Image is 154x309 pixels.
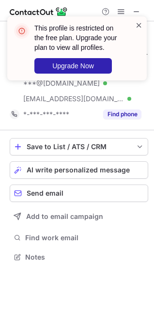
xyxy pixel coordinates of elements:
span: [EMAIL_ADDRESS][DOMAIN_NAME] [23,94,124,103]
div: Save to List / ATS / CRM [27,143,131,151]
button: Reveal Button [103,109,141,119]
button: Upgrade Now [34,58,112,74]
span: Notes [25,253,144,262]
span: Upgrade Now [52,62,94,70]
button: Find work email [10,231,148,245]
button: Add to email campaign [10,208,148,225]
span: Send email [27,189,63,197]
button: Send email [10,185,148,202]
img: error [14,23,30,39]
span: Find work email [25,233,144,242]
img: ContactOut v5.3.10 [10,6,68,17]
span: AI write personalized message [27,166,130,174]
button: save-profile-one-click [10,138,148,155]
header: This profile is restricted on the free plan. Upgrade your plan to view all profiles. [34,23,123,52]
button: AI write personalized message [10,161,148,179]
button: Notes [10,250,148,264]
span: Add to email campaign [26,213,103,220]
